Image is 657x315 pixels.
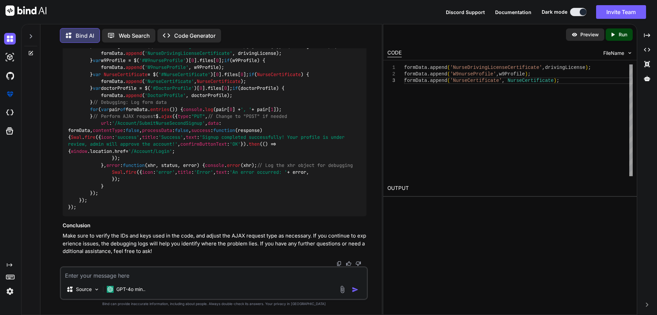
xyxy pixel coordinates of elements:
button: Documentation [495,9,531,16]
span: ) [585,65,588,70]
span: 'NurseCertificate' [145,78,194,84]
span: '#DoctorProfile' [150,85,194,92]
span: icon [101,134,112,140]
span: "PUT" [191,113,205,119]
span: . [427,65,430,70]
span: title [178,169,191,175]
span: ) [554,78,556,83]
span: . [427,78,430,83]
span: ( [447,65,450,70]
span: of [120,106,126,112]
span: 'NurseDrivingLicenseCertificate' [450,65,542,70]
span: console [183,106,202,112]
span: Swal [112,169,123,175]
span: () => [262,141,276,147]
img: like [346,261,351,266]
span: if [249,71,254,77]
span: formData [404,65,427,70]
span: entries [150,106,169,112]
span: 0 [216,57,219,63]
p: Run [619,31,627,38]
span: if [232,85,238,92]
span: , [542,65,545,70]
span: formData [404,78,427,83]
span: . [427,71,430,77]
span: 'Signup completed successfully! Your profile is under review, admin will approve the account!' [68,134,347,147]
button: Discord Support [446,9,485,16]
span: type [178,113,189,119]
p: Code Generator [174,32,216,40]
img: dislike [356,261,361,266]
span: text [216,169,227,175]
span: log [205,106,213,112]
span: Documentation [495,9,531,15]
div: 2 [387,71,395,77]
span: function [123,162,145,168]
span: var [101,106,109,112]
span: error [106,162,120,168]
img: Bind AI [5,5,47,16]
span: for [90,106,98,112]
span: ; [588,65,591,70]
span: 'error' [156,169,175,175]
span: ( [447,71,450,77]
h3: Conclusion [63,222,366,230]
span: console [205,162,224,168]
p: Make sure to verify the IDs and keys used in the code, and adjust the AJAX request type as necess... [63,232,366,255]
span: false [175,127,189,133]
span: 'success' [115,134,139,140]
span: if [224,57,230,63]
span: '/Account/SubmitNurseSecondSignup' [112,120,205,126]
span: window [71,148,87,154]
img: darkAi-studio [4,51,16,63]
span: '/Account/Login' [128,148,172,154]
h2: OUTPUT [383,180,637,196]
span: fire [126,169,137,175]
span: 1 [271,106,273,112]
span: 'W9nurseProfile' [450,71,496,77]
span: xhr, status, error [147,162,197,168]
span: files [224,71,238,77]
span: data [208,120,219,126]
span: var [93,71,101,77]
span: NurseCertificate [257,71,301,77]
span: files [208,85,221,92]
span: href [115,148,126,154]
p: Web Search [119,32,150,40]
span: 'Success' [158,134,183,140]
span: 'OK' [230,141,241,147]
p: GPT-4o min.. [116,286,145,293]
span: NurseCertificate [507,78,553,83]
span: error [227,162,241,168]
span: Dark mode [542,9,567,15]
span: 'Error' [194,169,213,175]
span: 0 [216,71,219,77]
img: premium [4,88,16,100]
span: function [213,127,235,133]
span: append [126,78,142,84]
span: 'NurseDrivingLicenseCertificate' [145,50,232,57]
span: ) [525,71,528,77]
span: response [238,127,260,133]
span: files [199,57,213,63]
img: GPT-4o mini [107,286,114,293]
div: 3 [387,77,395,84]
p: Preview [580,31,599,38]
span: processData [142,127,172,133]
span: drivingLicense [545,65,585,70]
span: append [430,71,447,77]
span: w9Profile [499,71,525,77]
span: ; [556,78,559,83]
span: append [126,92,142,98]
span: title [142,134,156,140]
span: success [191,127,210,133]
span: Discord Support [446,9,485,15]
span: '#NurseCertificate' [158,71,210,77]
span: append [126,50,142,57]
span: NurseCertificate [197,78,241,84]
img: cloudideIcon [4,107,16,119]
button: Invite Team [596,5,646,19]
span: formData [404,71,427,77]
img: darkChat [4,33,16,45]
span: 'DoctorProfile' [145,92,186,98]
